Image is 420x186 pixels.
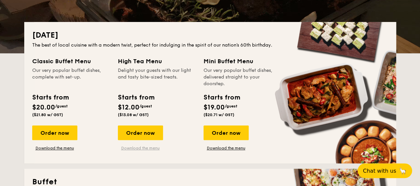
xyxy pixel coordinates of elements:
div: Starts from [204,93,240,102]
button: Chat with us🦙 [358,163,412,178]
a: Download the menu [118,145,163,151]
span: ($21.80 w/ GST) [32,112,63,117]
span: ($20.71 w/ GST) [204,112,234,117]
span: $12.00 [118,103,139,111]
div: Order now [118,125,163,140]
div: Classic Buffet Menu [32,57,110,66]
div: High Tea Menu [118,57,196,66]
h2: [DATE] [32,30,388,41]
span: $20.00 [32,103,55,111]
span: /guest [225,104,237,108]
span: 🦙 [399,167,407,175]
div: Our very popular buffet dishes, complete with set-up. [32,67,110,87]
span: /guest [139,104,152,108]
span: $19.00 [204,103,225,111]
div: Order now [32,125,77,140]
div: Starts from [32,93,68,102]
a: Download the menu [204,145,249,151]
span: /guest [55,104,68,108]
div: Delight your guests with our light and tasty bite-sized treats. [118,67,196,87]
div: Our very popular buffet dishes, delivered straight to your doorstep. [204,67,281,87]
div: The best of local cuisine with a modern twist, perfect for indulging in the spirit of our nation’... [32,42,388,49]
span: ($13.08 w/ GST) [118,112,149,117]
div: Order now [204,125,249,140]
span: Chat with us [363,168,396,174]
div: Starts from [118,93,154,102]
div: Mini Buffet Menu [204,57,281,66]
a: Download the menu [32,145,77,151]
